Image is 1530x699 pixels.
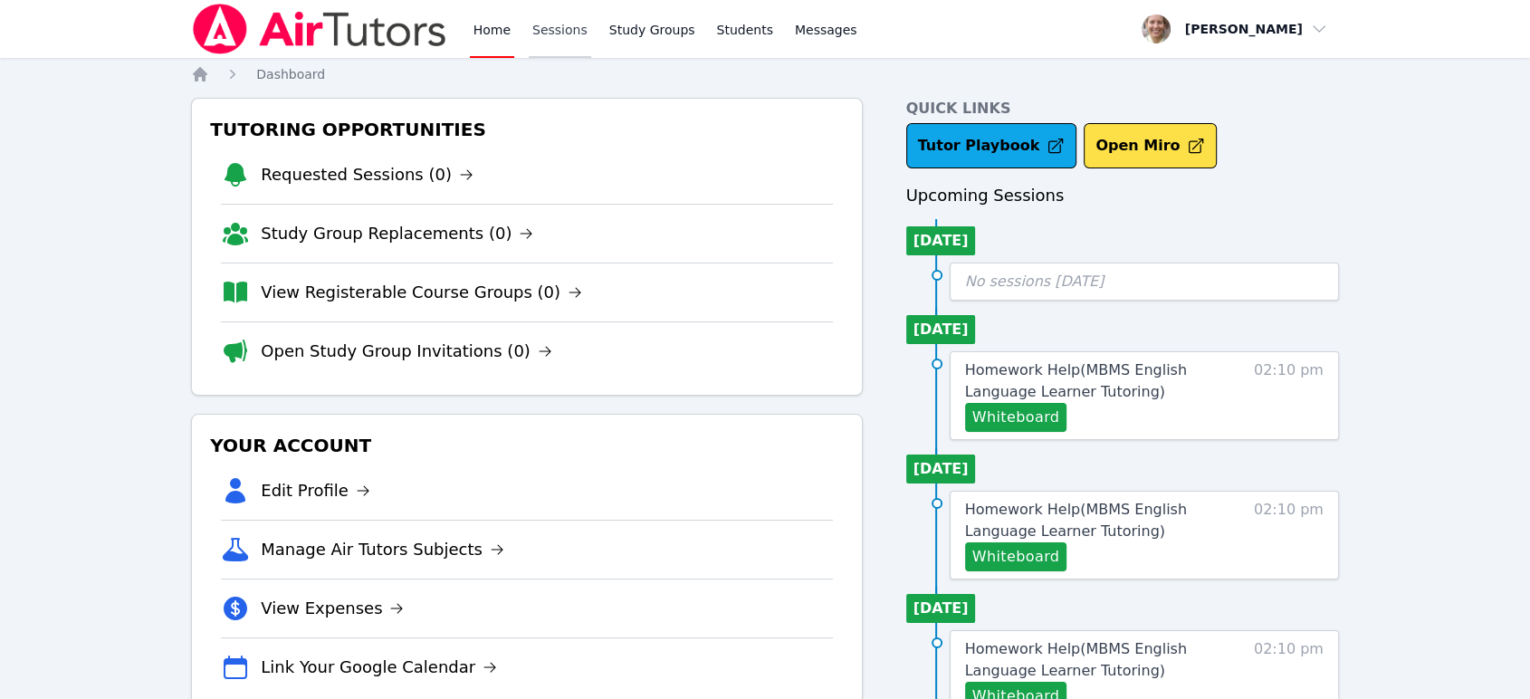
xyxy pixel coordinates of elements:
[261,596,404,621] a: View Expenses
[191,4,447,54] img: Air Tutors
[206,113,846,146] h3: Tutoring Opportunities
[965,638,1234,682] a: Homework Help(MBMS English Language Learner Tutoring)
[261,478,370,503] a: Edit Profile
[261,339,552,364] a: Open Study Group Invitations (0)
[256,65,325,83] a: Dashboard
[906,123,1077,168] a: Tutor Playbook
[965,359,1234,403] a: Homework Help(MBMS English Language Learner Tutoring)
[256,67,325,81] span: Dashboard
[906,183,1339,208] h3: Upcoming Sessions
[795,21,857,39] span: Messages
[965,403,1067,432] button: Whiteboard
[261,655,497,680] a: Link Your Google Calendar
[261,221,533,246] a: Study Group Replacements (0)
[191,65,1339,83] nav: Breadcrumb
[261,280,582,305] a: View Registerable Course Groups (0)
[965,542,1067,571] button: Whiteboard
[965,273,1104,290] span: No sessions [DATE]
[1254,359,1324,432] span: 02:10 pm
[261,537,504,562] a: Manage Air Tutors Subjects
[965,501,1187,540] span: Homework Help ( MBMS English Language Learner Tutoring )
[906,455,976,484] li: [DATE]
[965,361,1187,400] span: Homework Help ( MBMS English Language Learner Tutoring )
[1254,499,1324,571] span: 02:10 pm
[206,429,846,462] h3: Your Account
[1084,123,1217,168] button: Open Miro
[906,594,976,623] li: [DATE]
[906,98,1339,120] h4: Quick Links
[261,162,473,187] a: Requested Sessions (0)
[965,640,1187,679] span: Homework Help ( MBMS English Language Learner Tutoring )
[906,315,976,344] li: [DATE]
[906,226,976,255] li: [DATE]
[965,499,1234,542] a: Homework Help(MBMS English Language Learner Tutoring)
